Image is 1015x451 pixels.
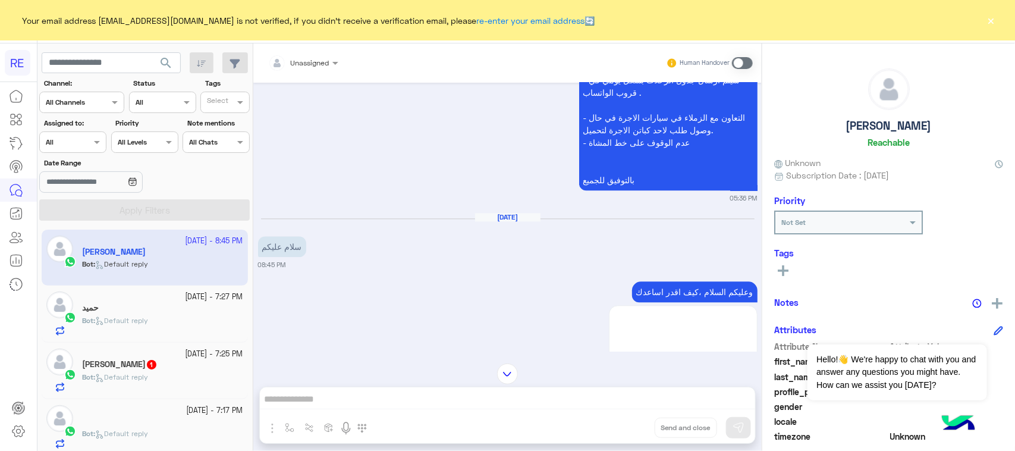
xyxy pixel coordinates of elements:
span: Bot [82,429,93,438]
span: Default reply [95,316,148,325]
span: profile_pic [774,386,888,398]
small: 08:45 PM [258,260,286,270]
img: 88.jpg [614,310,753,449]
small: [DATE] - 7:27 PM [186,292,243,303]
span: Unknown [890,430,1004,443]
span: Your email address [EMAIL_ADDRESS][DOMAIN_NAME] is not verified, if you didn't receive a verifica... [23,14,595,27]
span: Attribute Name [774,340,888,353]
b: : [82,316,95,325]
span: null [890,415,1004,428]
img: WhatsApp [64,312,76,324]
small: [DATE] - 7:25 PM [186,349,243,360]
img: defaultAdmin.png [46,405,73,432]
b: Not Set [781,218,806,227]
h5: حميد [82,303,99,313]
span: Default reply [95,429,148,438]
span: Unknown [774,156,821,169]
img: WhatsApp [64,425,76,437]
span: timezone [774,430,888,443]
span: 1 [147,360,156,369]
a: re-enter your email address [477,15,585,26]
span: Subscription Date : [DATE] [786,169,889,181]
button: × [985,14,997,26]
button: search [152,52,181,78]
h6: [DATE] [475,213,541,221]
span: null [890,400,1004,413]
span: locale [774,415,888,428]
label: Assigned to: [44,118,105,129]
span: gender [774,400,888,413]
h6: Priority [774,195,805,206]
b: : [82,429,95,438]
h6: Reachable [868,137,910,148]
h6: Tags [774,248,1003,258]
h6: Attributes [774,324,816,335]
span: Bot [82,316,93,325]
img: defaultAdmin.png [46,349,73,375]
label: Priority [115,118,177,129]
img: add [992,298,1003,309]
p: 14/10/2025, 8:45 PM [258,236,306,257]
span: Unassigned [291,58,329,67]
span: Hello!👋 We're happy to chat with you and answer any questions you might have. How can we assist y... [807,344,986,400]
img: WhatsApp [64,369,76,381]
img: scroll [497,364,518,384]
label: Status [133,78,194,89]
h5: [PERSON_NAME] [846,119,932,133]
p: 14/10/2025, 8:45 PM [632,281,758,302]
button: Send and close [655,418,717,438]
label: Tags [205,78,249,89]
span: Bot [82,372,93,381]
h5: ابو حمد [82,359,158,369]
label: Note mentions [187,118,249,129]
b: : [82,372,95,381]
img: notes [972,299,982,308]
small: [DATE] - 7:17 PM [187,405,243,416]
button: Apply Filters [39,199,250,221]
img: defaultAdmin.png [869,69,909,109]
small: 05:36 PM [730,193,758,203]
span: first_name [774,355,888,368]
span: search [159,56,173,70]
h6: Notes [774,297,799,308]
label: Channel: [44,78,123,89]
span: Default reply [95,372,148,381]
small: Human Handover [680,58,730,68]
div: Select [205,95,228,109]
label: Date Range [44,158,177,168]
div: RE [5,50,30,76]
span: last_name [774,371,888,383]
img: hulul-logo.png [938,403,979,445]
img: defaultAdmin.png [46,292,73,318]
